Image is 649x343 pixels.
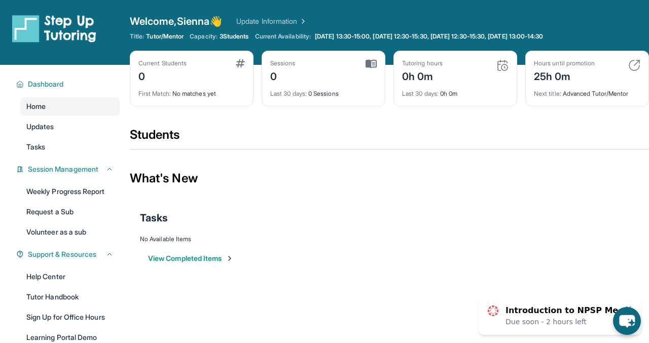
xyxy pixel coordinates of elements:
[315,32,543,41] span: [DATE] 13:30-15:00, [DATE] 12:30-15:30, [DATE] 12:30-15:30, [DATE] 13:00-14:30
[140,235,639,243] div: No Available Items
[402,84,509,98] div: 0h 0m
[26,142,45,152] span: Tasks
[26,122,54,132] span: Updates
[138,59,187,67] div: Current Students
[28,79,64,89] span: Dashboard
[130,127,649,149] div: Students
[26,101,46,111] span: Home
[130,32,144,41] span: Title:
[24,249,114,259] button: Support & Resources
[236,16,307,26] a: Update Information
[270,67,296,84] div: 0
[270,59,296,67] div: Sessions
[236,59,245,67] img: card
[140,211,168,225] span: Tasks
[534,59,595,67] div: Hours until promotion
[20,97,120,116] a: Home
[24,164,114,174] button: Session Management
[24,79,114,89] button: Dashboard
[313,32,545,41] a: [DATE] 13:30-15:00, [DATE] 12:30-15:30, [DATE] 12:30-15:30, [DATE] 13:00-14:30
[28,249,96,259] span: Support & Resources
[613,307,641,335] button: chat-button
[496,59,509,71] img: card
[20,308,120,326] a: Sign Up for Office Hours
[402,67,443,84] div: 0h 0m
[138,67,187,84] div: 0
[20,268,120,286] a: Help Center
[12,14,96,43] img: logo
[130,14,222,28] span: Welcome, Sienna 👋
[20,288,120,306] a: Tutor Handbook
[402,59,443,67] div: Tutoring hours
[270,84,377,98] div: 0 Sessions
[297,16,307,26] img: Chevron Right
[402,90,439,97] span: Last 30 days :
[130,156,649,201] div: What's New
[20,138,120,156] a: Tasks
[190,32,218,41] span: Capacity:
[138,84,245,98] div: No matches yet
[628,59,640,71] img: card
[366,59,377,68] img: card
[20,203,120,221] a: Request a Sub
[28,164,98,174] span: Session Management
[20,223,120,241] a: Volunteer as a sub
[138,90,171,97] span: First Match :
[146,32,184,41] span: Tutor/Mentor
[20,182,120,201] a: Weekly Progress Report
[534,67,595,84] div: 25h 0m
[255,32,311,41] span: Current Availability:
[534,90,561,97] span: Next title :
[534,84,640,98] div: Advanced Tutor/Mentor
[148,253,234,263] button: View Completed Items
[270,90,307,97] span: Last 30 days :
[220,32,249,41] span: 3 Students
[20,118,120,136] a: Updates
